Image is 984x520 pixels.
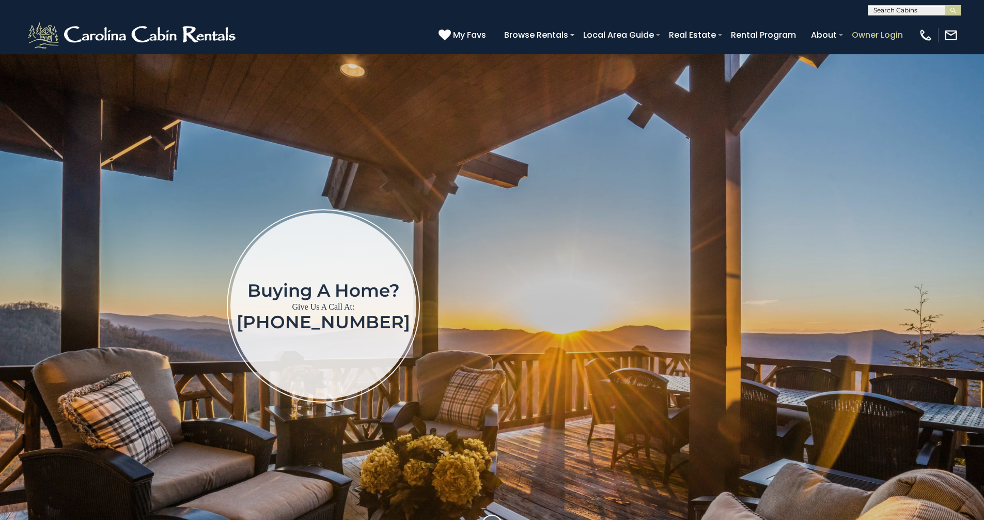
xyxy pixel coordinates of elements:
[453,28,486,41] span: My Favs
[26,20,240,51] img: White-1-2.png
[586,109,924,503] iframe: New Contact Form
[918,28,933,42] img: phone-regular-white.png
[944,28,958,42] img: mail-regular-white.png
[806,26,842,44] a: About
[664,26,721,44] a: Real Estate
[578,26,659,44] a: Local Area Guide
[439,28,489,42] a: My Favs
[237,311,410,333] a: [PHONE_NUMBER]
[237,281,410,300] h1: Buying a home?
[499,26,573,44] a: Browse Rentals
[237,300,410,314] p: Give Us A Call At:
[726,26,801,44] a: Rental Program
[847,26,908,44] a: Owner Login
